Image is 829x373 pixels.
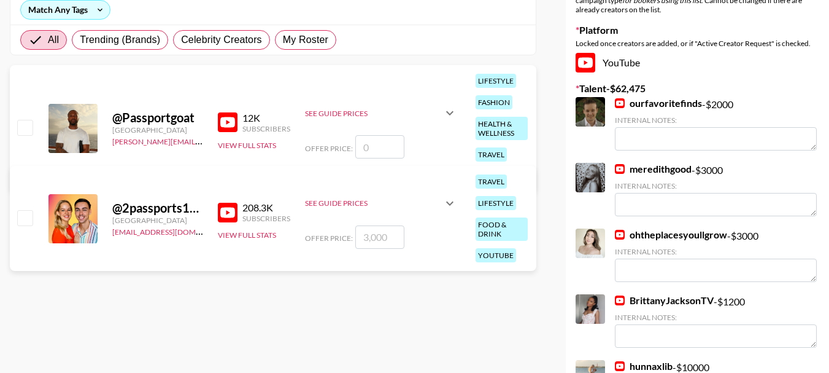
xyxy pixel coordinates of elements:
[283,33,328,47] span: My Roster
[181,33,262,47] span: Celebrity Creators
[576,53,819,73] div: YouTube
[305,98,457,128] div: See Guide Prices
[615,98,625,108] img: YouTube
[218,203,237,222] img: YouTube
[476,74,516,88] div: lifestyle
[576,39,819,48] div: Locked once creators are added, or if "Active Creator Request" is checked.
[615,181,817,190] div: Internal Notes:
[48,33,59,47] span: All
[112,200,203,216] div: @ 2passports1dream
[242,112,290,124] div: 12K
[615,163,817,216] div: - $ 3000
[476,95,512,109] div: fashion
[112,110,203,125] div: @ Passportgoat
[615,296,625,305] img: YouTube
[615,116,817,125] div: Internal Notes:
[355,135,404,159] input: 0
[305,109,442,118] div: See Guide Prices
[476,147,507,162] div: travel
[112,216,203,225] div: [GEOGRAPHIC_DATA]
[305,144,353,153] span: Offer Price:
[476,117,528,140] div: health & wellness
[615,229,817,282] div: - $ 3000
[476,218,528,241] div: food & drink
[112,125,203,135] div: [GEOGRAPHIC_DATA]
[476,248,516,262] div: youtube
[576,82,819,95] label: Talent - $ 62,475
[615,313,817,322] div: Internal Notes:
[242,124,290,133] div: Subscribers
[615,294,714,307] a: BrittanyJacksonTV
[305,234,353,243] span: Offer Price:
[615,163,692,175] a: meredithgood
[476,175,507,189] div: travel
[21,1,110,19] div: Match Any Tags
[615,97,817,151] div: - $ 2000
[615,294,817,348] div: - $ 1200
[615,97,702,109] a: ourfavoritefinds
[615,229,727,241] a: ohtheplacesyoullgrow
[305,198,442,208] div: See Guide Prices
[112,225,236,237] a: [EMAIL_ADDRESS][DOMAIN_NAME]
[218,230,276,240] button: View Full Stats
[355,226,404,249] input: 3,000
[80,33,160,47] span: Trending (Brands)
[476,196,516,210] div: lifestyle
[576,24,819,36] label: Platform
[615,164,625,174] img: YouTube
[112,135,294,146] a: [PERSON_NAME][EMAIL_ADDRESS][DOMAIN_NAME]
[615,361,625,371] img: YouTube
[218,112,237,132] img: YouTube
[305,189,457,218] div: See Guide Prices
[615,247,817,256] div: Internal Notes:
[615,360,673,372] a: hunnaxlib
[218,141,276,150] button: View Full Stats
[576,53,595,73] img: YouTube
[242,214,290,223] div: Subscribers
[615,230,625,240] img: YouTube
[242,202,290,214] div: 208.3K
